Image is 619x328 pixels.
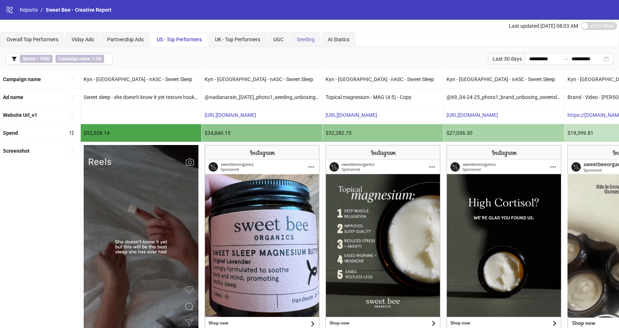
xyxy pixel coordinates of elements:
span: US - Top Performers [157,37,202,42]
span: Seeding [297,37,315,42]
span: Partnership Ads [107,37,144,42]
div: $27,036.30 [444,124,564,142]
b: Website Url_v1 [3,112,37,118]
div: Kyn - [GEOGRAPHIC_DATA] - nASC - Sweet Sleep [444,70,564,88]
b: US [96,56,101,61]
span: UK - Top Performers [215,37,260,42]
a: [URL][DOMAIN_NAME] [205,112,256,118]
span: AI Statics [328,37,349,42]
li: / [41,6,43,14]
span: > [20,55,53,63]
div: Sweet sleep - she doesn't know it yet texture hook - 9:16 reel.MOV [81,88,201,106]
button: Spend > 1000Campaign name ∋ US [6,53,113,65]
b: Spend [23,56,35,61]
span: sort-ascending [69,112,74,118]
span: ∋ [56,55,104,63]
div: @nadianarain_[DATE]_photo1_seeding_unboxing_sweetsleepbutter_sweetbee.png [202,88,322,106]
div: Last 30 days [488,53,525,65]
b: Screenshot [3,148,30,154]
b: Campaign name [58,56,90,61]
span: sort-descending [69,130,74,136]
div: $52,528.14 [81,124,201,142]
span: Overall Top Performers [7,37,58,42]
b: Spend [3,130,18,136]
a: Reports [18,6,39,14]
div: Kyn - [GEOGRAPHIC_DATA] - nASC - Sweet Sleep [202,70,322,88]
span: Vidsy Ads [72,37,94,42]
span: sort-ascending [69,148,74,153]
span: sort-ascending [69,95,74,100]
div: Kyn - [GEOGRAPHIC_DATA] - nASC - Sweet Sleep [81,70,201,88]
a: [URL][DOMAIN_NAME] [447,112,498,118]
span: sort-ascending [69,77,74,82]
div: $32,282.75 [323,124,443,142]
span: UGC [273,37,284,42]
div: Kyn - [GEOGRAPHIC_DATA] - nASC - Sweet Sleep [323,70,443,88]
div: @69_04-24-25_photo1_brand_unboxing_sweetsleepbutter_sweetbee.png [444,88,564,106]
b: 1000 [39,56,50,61]
b: Campaign name [3,76,41,82]
b: Ad name [3,94,23,100]
span: Sweet Bee - Creative Report [46,7,111,13]
div: Topical magnesium - MAG (4:5) - Copy [323,88,443,106]
a: [URL][DOMAIN_NAME] [326,112,377,118]
div: $34,840.15 [202,124,322,142]
span: Last updated [DATE] 08:03 AM [509,23,578,29]
span: filter [12,56,17,61]
span: swap-right [563,56,569,62]
span: to [563,56,569,62]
